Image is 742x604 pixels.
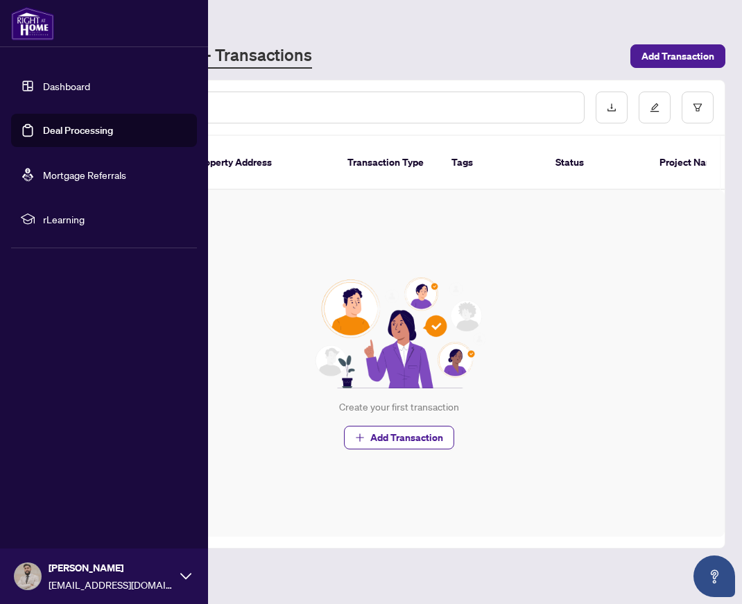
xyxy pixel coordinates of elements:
span: Add Transaction [370,426,443,449]
img: Null State Icon [309,277,488,388]
span: rLearning [43,212,187,227]
th: Transaction Type [336,136,440,190]
th: Tags [440,136,544,190]
img: Profile Icon [15,563,41,589]
a: Mortgage Referrals [43,169,126,181]
a: Deal Processing [43,124,113,137]
span: [EMAIL_ADDRESS][DOMAIN_NAME] [49,577,173,592]
button: Open asap [693,555,735,597]
span: download [607,103,616,112]
th: Property Address [184,136,336,190]
button: Add Transaction [344,426,454,449]
button: Add Transaction [630,44,725,68]
a: Dashboard [43,80,90,92]
th: Status [544,136,648,190]
span: filter [693,103,702,112]
button: download [596,92,628,123]
span: [PERSON_NAME] [49,560,173,576]
div: Create your first transaction [339,399,459,415]
span: Add Transaction [641,45,714,67]
img: logo [11,7,54,40]
button: edit [639,92,671,123]
span: edit [650,103,659,112]
span: plus [355,433,365,442]
button: filter [682,92,714,123]
th: Project Name [648,136,732,190]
